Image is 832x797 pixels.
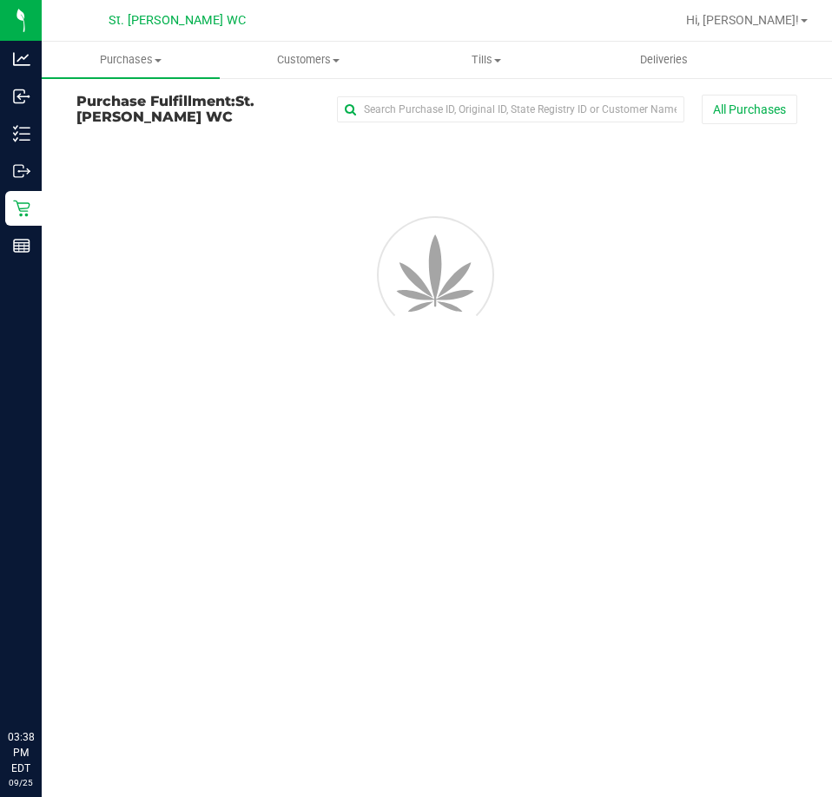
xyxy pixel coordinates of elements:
inline-svg: Outbound [13,162,30,180]
p: 03:38 PM EDT [8,729,34,776]
inline-svg: Inbound [13,88,30,105]
inline-svg: Analytics [13,50,30,68]
a: Deliveries [575,42,753,78]
span: Customers [221,52,397,68]
a: Purchases [42,42,220,78]
span: Tills [399,52,575,68]
a: Customers [220,42,398,78]
span: Purchases [42,52,220,68]
button: All Purchases [702,95,797,124]
span: Deliveries [617,52,711,68]
span: Hi, [PERSON_NAME]! [686,13,799,27]
inline-svg: Retail [13,200,30,217]
input: Search Purchase ID, Original ID, State Registry ID or Customer Name... [337,96,684,122]
p: 09/25 [8,776,34,789]
span: St. [PERSON_NAME] WC [76,93,254,125]
inline-svg: Inventory [13,125,30,142]
inline-svg: Reports [13,237,30,254]
h3: Purchase Fulfillment: [76,94,317,124]
span: St. [PERSON_NAME] WC [109,13,246,28]
a: Tills [398,42,576,78]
